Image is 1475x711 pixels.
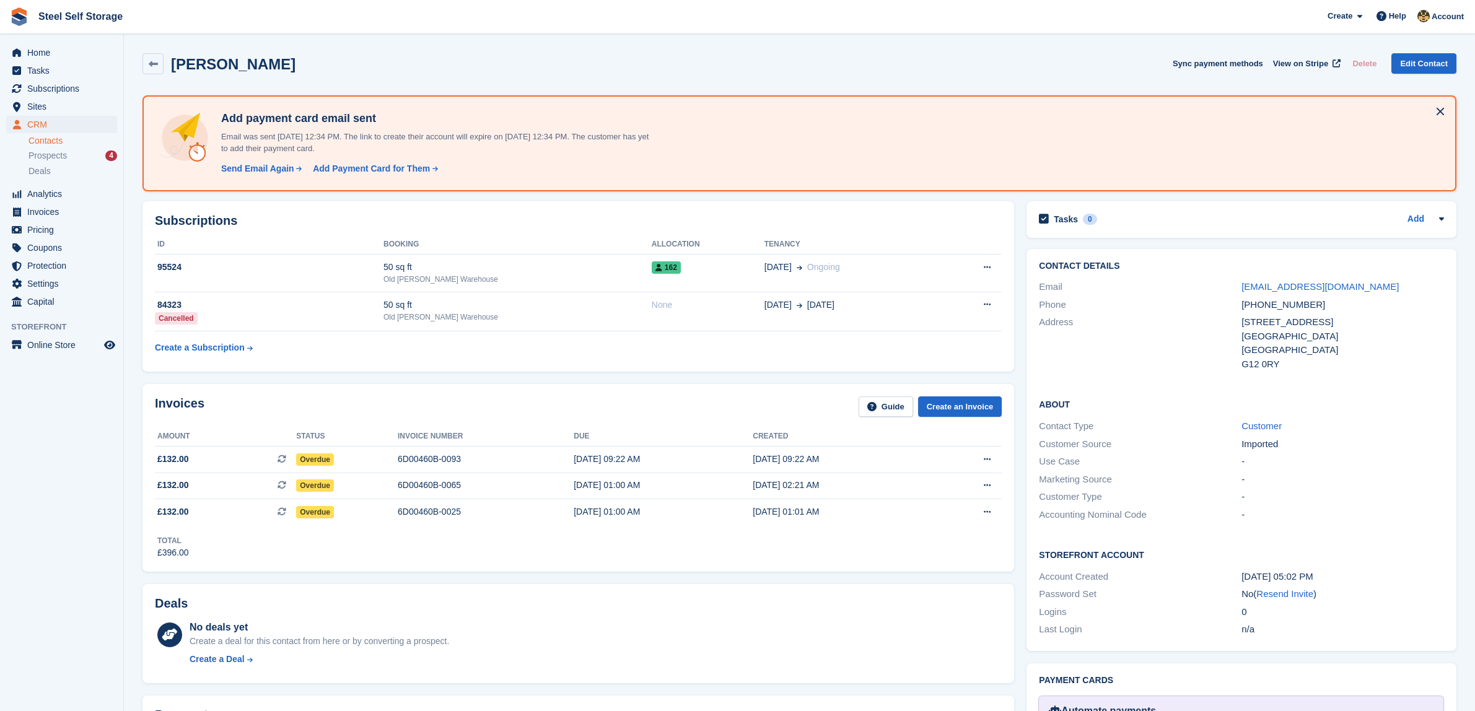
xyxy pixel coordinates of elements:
[6,98,117,115] a: menu
[27,293,102,310] span: Capital
[155,396,204,417] h2: Invoices
[1039,587,1241,601] div: Password Set
[6,257,117,274] a: menu
[313,162,430,175] div: Add Payment Card for Them
[28,150,67,162] span: Prospects
[6,185,117,203] a: menu
[1241,605,1444,619] div: 0
[1039,315,1241,371] div: Address
[1241,473,1444,487] div: -
[1039,605,1241,619] div: Logins
[398,453,574,466] div: 6D00460B-0093
[190,653,245,666] div: Create a Deal
[6,80,117,97] a: menu
[1039,548,1444,561] h2: Storefront Account
[27,185,102,203] span: Analytics
[27,80,102,97] span: Subscriptions
[1039,455,1241,469] div: Use Case
[1241,421,1282,431] a: Customer
[1039,622,1241,637] div: Last Login
[1241,315,1444,329] div: [STREET_ADDRESS]
[1039,473,1241,487] div: Marketing Source
[753,453,932,466] div: [DATE] 09:22 AM
[1241,298,1444,312] div: [PHONE_NUMBER]
[216,111,650,126] h4: Add payment card email sent
[6,62,117,79] a: menu
[157,505,189,518] span: £132.00
[28,165,117,178] a: Deals
[1173,53,1263,74] button: Sync payment methods
[383,299,652,312] div: 50 sq ft
[216,131,650,155] p: Email was sent [DATE] 12:34 PM. The link to create their account will expire on [DATE] 12:34 PM. ...
[1039,570,1241,584] div: Account Created
[1268,53,1343,74] a: View on Stripe
[157,453,189,466] span: £132.00
[574,453,753,466] div: [DATE] 09:22 AM
[159,111,211,164] img: add-payment-card-4dbda4983b697a7845d177d07a5d71e8a16f1ec00487972de202a45f1e8132f5.svg
[27,336,102,354] span: Online Store
[383,235,652,255] th: Booking
[652,261,681,274] span: 162
[10,7,28,26] img: stora-icon-8386f47178a22dfd0bd8f6a31ec36ba5ce8667c1dd55bd0f319d3a0aa187defe.svg
[1241,281,1399,292] a: [EMAIL_ADDRESS][DOMAIN_NAME]
[1328,10,1352,22] span: Create
[398,479,574,492] div: 6D00460B-0065
[28,149,117,162] a: Prospects 4
[1241,329,1444,344] div: [GEOGRAPHIC_DATA]
[764,299,792,312] span: [DATE]
[308,162,439,175] a: Add Payment Card for Them
[1039,508,1241,522] div: Accounting Nominal Code
[1039,437,1241,451] div: Customer Source
[157,546,189,559] div: £396.00
[807,262,840,272] span: Ongoing
[27,44,102,61] span: Home
[27,98,102,115] span: Sites
[190,653,449,666] a: Create a Deal
[574,479,753,492] div: [DATE] 01:00 AM
[1241,455,1444,469] div: -
[1273,58,1328,70] span: View on Stripe
[1347,53,1381,74] button: Delete
[1241,508,1444,522] div: -
[1054,214,1078,225] h2: Tasks
[11,321,123,333] span: Storefront
[28,135,117,147] a: Contacts
[1241,437,1444,451] div: Imported
[1039,261,1444,271] h2: Contact Details
[157,479,189,492] span: £132.00
[753,427,932,447] th: Created
[1256,588,1313,599] a: Resend Invite
[6,293,117,310] a: menu
[753,479,932,492] div: [DATE] 02:21 AM
[155,336,253,359] a: Create a Subscription
[398,427,574,447] th: Invoice number
[1241,357,1444,372] div: G12 0RY
[296,453,334,466] span: Overdue
[1407,212,1424,227] a: Add
[171,56,295,72] h2: [PERSON_NAME]
[190,635,449,648] div: Create a deal for this contact from here or by converting a prospect.
[6,221,117,238] a: menu
[6,336,117,354] a: menu
[652,235,764,255] th: Allocation
[398,505,574,518] div: 6D00460B-0025
[1039,298,1241,312] div: Phone
[155,214,1002,228] h2: Subscriptions
[27,257,102,274] span: Protection
[1417,10,1430,22] img: James Steel
[1039,419,1241,434] div: Contact Type
[753,505,932,518] div: [DATE] 01:01 AM
[105,150,117,161] div: 4
[1039,490,1241,504] div: Customer Type
[918,396,1002,417] a: Create an Invoice
[764,261,792,274] span: [DATE]
[190,620,449,635] div: No deals yet
[1039,676,1444,686] h2: Payment cards
[1039,280,1241,294] div: Email
[1241,490,1444,504] div: -
[6,44,117,61] a: menu
[27,62,102,79] span: Tasks
[155,427,296,447] th: Amount
[1389,10,1406,22] span: Help
[764,235,942,255] th: Tenancy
